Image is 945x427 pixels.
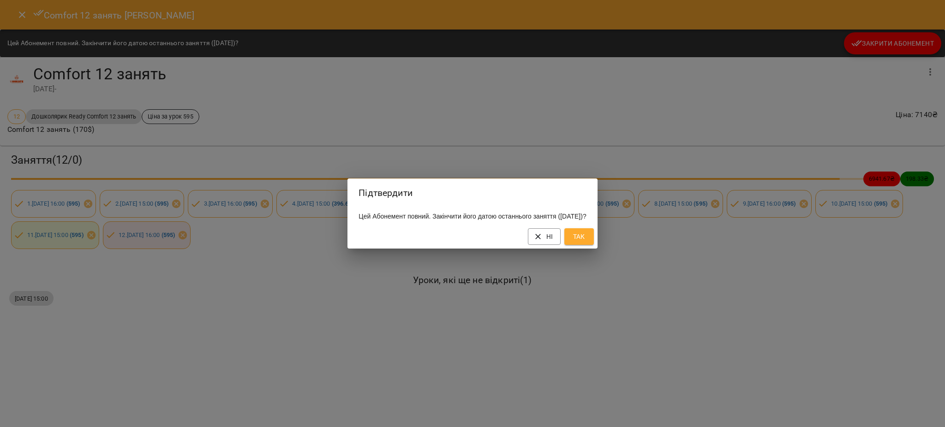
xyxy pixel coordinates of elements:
[347,208,597,225] div: Цей Абонемент повний. Закінчити його датою останнього заняття ([DATE])?
[535,231,553,242] span: Ні
[359,186,586,200] h2: Підтвердити
[572,231,586,242] span: Так
[564,228,594,245] button: Так
[528,228,561,245] button: Ні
